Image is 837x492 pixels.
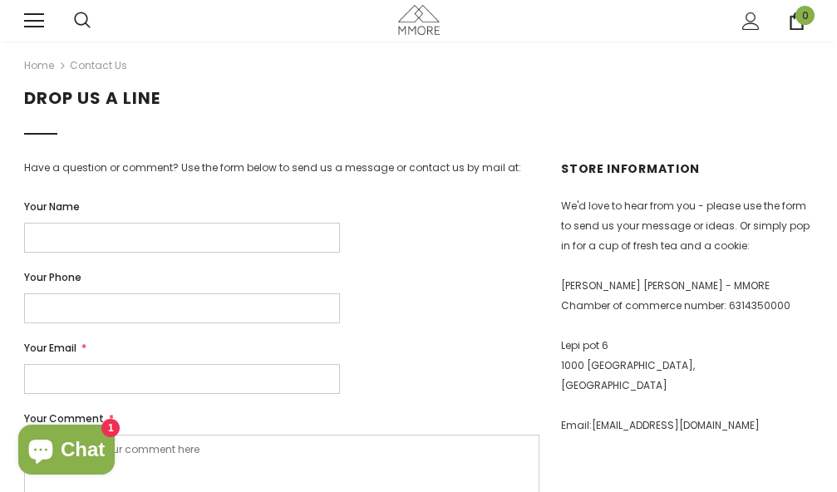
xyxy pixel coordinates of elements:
[24,160,545,176] div: Have a question or comment? Use the form below to send us a message or contact us by mail at:
[561,336,813,396] p: Lepi pot 6 1000 [GEOGRAPHIC_DATA], [GEOGRAPHIC_DATA]
[24,341,76,355] span: Your Email
[561,296,813,316] p: Chamber of commerce number: 6314350000
[561,196,813,256] p: We'd love to hear from you - please use the form to send us your message or ideas. Or simply pop ...
[24,56,54,76] a: Home
[788,12,805,30] a: 0
[398,5,440,34] img: MMORE Cases
[795,6,815,25] span: 0
[561,160,813,178] h4: Store Information
[70,56,127,76] span: Contact us
[24,199,80,214] span: Your Name
[24,270,81,284] span: Your Phone
[13,425,120,479] inbox-online-store-chat: Shopify online store chat
[561,160,813,435] div: [PERSON_NAME] [PERSON_NAME] - MMORE
[561,416,813,435] p: Email:
[592,418,760,432] a: [EMAIL_ADDRESS][DOMAIN_NAME]
[24,88,814,109] h1: DROP US A LINE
